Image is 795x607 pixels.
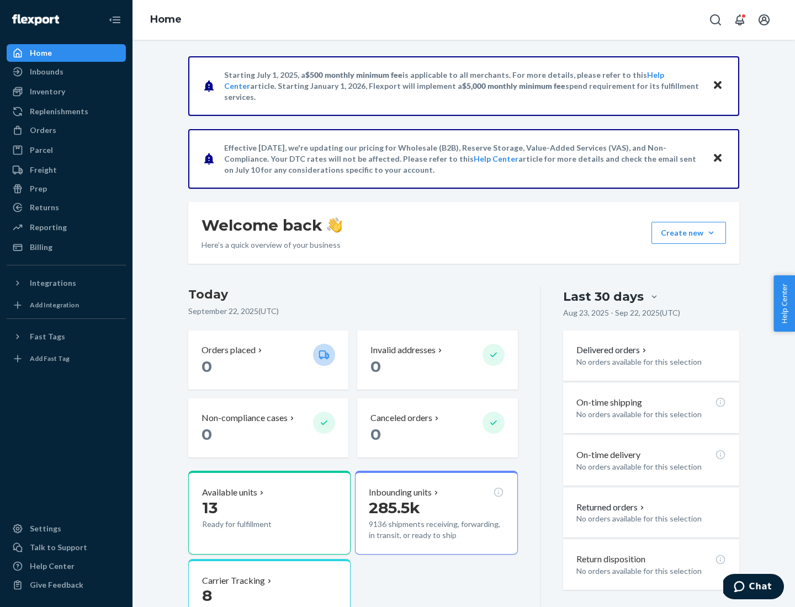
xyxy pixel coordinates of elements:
a: Inbounds [7,63,126,81]
a: Help Center [474,154,518,163]
div: Inventory [30,86,65,97]
span: 0 [370,425,381,444]
div: Help Center [30,561,75,572]
button: Orders placed 0 [188,331,348,390]
div: Reporting [30,222,67,233]
button: Help Center [773,275,795,332]
a: Parcel [7,141,126,159]
div: Prep [30,183,47,194]
p: Effective [DATE], we're updating our pricing for Wholesale (B2B), Reserve Storage, Value-Added Se... [224,142,702,175]
iframe: Opens a widget where you can chat to one of our agents [723,574,784,601]
p: No orders available for this selection [576,356,726,368]
a: Replenishments [7,103,126,120]
div: Last 30 days [563,288,644,305]
a: Billing [7,238,126,256]
p: No orders available for this selection [576,409,726,420]
a: Add Integration [7,296,126,314]
button: Non-compliance cases 0 [188,398,348,457]
div: Talk to Support [30,542,87,553]
p: Non-compliance cases [202,412,288,424]
button: Inbounding units285.5k9136 shipments receiving, forwarding, in transit, or ready to ship [355,471,517,555]
span: 0 [202,357,212,376]
button: Give Feedback [7,576,126,594]
button: Open notifications [729,9,751,31]
button: Create new [651,222,726,244]
button: Returned orders [576,501,646,514]
span: 0 [202,425,212,444]
div: Returns [30,202,59,213]
a: Help Center [7,557,126,575]
button: Delivered orders [576,344,649,356]
button: Canceled orders 0 [357,398,517,457]
a: Freight [7,161,126,179]
img: Flexport logo [12,14,59,25]
span: $5,000 monthly minimum fee [462,81,565,90]
h1: Welcome back [202,215,342,235]
div: Replenishments [30,106,88,117]
div: Home [30,47,52,58]
p: Ready for fulfillment [202,519,304,530]
div: Add Fast Tag [30,354,70,363]
span: 13 [202,498,218,517]
button: Integrations [7,274,126,292]
button: Fast Tags [7,328,126,345]
p: September 22, 2025 ( UTC ) [188,306,518,317]
p: Invalid addresses [370,344,436,356]
span: 8 [202,586,212,605]
div: Freight [30,164,57,175]
p: On-time shipping [576,396,642,409]
span: 0 [370,357,381,376]
a: Returns [7,199,126,216]
h3: Today [188,286,518,303]
span: 285.5k [369,498,420,517]
button: Open account menu [753,9,775,31]
a: Add Fast Tag [7,350,126,368]
p: Canceled orders [370,412,432,424]
div: Give Feedback [30,579,83,590]
div: Fast Tags [30,331,65,342]
a: Home [150,13,182,25]
button: Close [711,151,725,167]
button: Talk to Support [7,539,126,556]
img: hand-wave emoji [327,217,342,233]
p: Carrier Tracking [202,574,265,587]
p: Orders placed [202,344,256,356]
div: Billing [30,242,52,253]
p: 9136 shipments receiving, forwarding, in transit, or ready to ship [369,519,504,541]
div: Settings [30,523,61,534]
p: Available units [202,486,257,499]
button: Close [711,78,725,94]
div: Integrations [30,278,76,289]
button: Close Navigation [104,9,126,31]
p: Here’s a quick overview of your business [202,239,342,251]
div: Orders [30,125,56,136]
a: Settings [7,520,126,537]
a: Prep [7,180,126,198]
div: Add Integration [30,300,79,310]
div: Inbounds [30,66,63,77]
a: Inventory [7,83,126,100]
button: Available units13Ready for fulfillment [188,471,351,555]
ol: breadcrumbs [141,4,190,36]
a: Reporting [7,219,126,236]
div: Parcel [30,145,53,156]
p: Aug 23, 2025 - Sep 22, 2025 ( UTC ) [563,307,680,318]
p: No orders available for this selection [576,461,726,472]
p: Return disposition [576,553,645,566]
p: Inbounding units [369,486,432,499]
p: No orders available for this selection [576,566,726,577]
p: Starting July 1, 2025, a is applicable to all merchants. For more details, please refer to this a... [224,70,702,103]
a: Orders [7,121,126,139]
p: On-time delivery [576,449,640,461]
p: No orders available for this selection [576,513,726,524]
span: $500 monthly minimum fee [305,70,402,79]
button: Invalid addresses 0 [357,331,517,390]
button: Open Search Box [704,9,727,31]
a: Home [7,44,126,62]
